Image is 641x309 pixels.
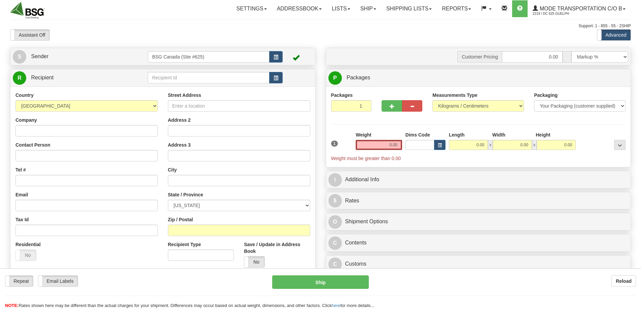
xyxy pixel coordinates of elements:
[328,194,629,208] a: $Rates
[331,141,338,147] span: 1
[168,92,201,99] label: Street Address
[381,0,437,17] a: Shipping lists
[347,75,370,80] span: Packages
[492,131,505,138] label: Width
[328,71,342,85] span: P
[15,241,41,248] label: Residential
[405,131,430,138] label: Dims Code
[148,51,270,63] input: Sender Id
[328,71,629,85] a: P Packages
[488,140,493,150] span: x
[534,92,558,99] label: Packaging
[328,258,342,271] span: C
[13,71,26,85] span: R
[15,191,28,198] label: Email
[331,92,353,99] label: Packages
[328,173,342,187] span: I
[168,166,177,173] label: City
[328,257,629,271] a: CCustoms
[538,6,622,11] span: Mode Transportation c/o B
[31,75,54,80] span: Recipient
[355,0,381,17] a: Ship
[13,50,26,64] span: S
[168,191,203,198] label: State / Province
[328,194,342,207] span: $
[528,0,631,17] a: Mode Transportation c/o B 2219 / DC 625 Guelph
[616,278,632,284] b: Reload
[15,142,50,148] label: Contact Person
[38,276,78,286] label: Email Labels
[533,10,583,17] span: 2219 / DC 625 Guelph
[272,0,327,17] a: Addressbook
[327,0,355,17] a: Lists
[614,140,626,150] div: ...
[13,50,148,64] a: S Sender
[168,100,310,112] input: Enter a location
[626,120,640,189] iframe: chat widget
[244,241,310,255] label: Save / Update in Address Book
[432,92,477,99] label: Measurements Type
[15,117,37,123] label: Company
[356,131,371,138] label: Weight
[168,241,201,248] label: Recipient Type
[328,215,342,229] span: O
[15,166,26,173] label: Tel #
[31,53,48,59] span: Sender
[10,23,631,29] div: Support: 1 - 855 - 55 - 2SHIP
[15,92,34,99] label: Country
[331,156,401,161] span: Weight must be greater than 0.00
[5,303,19,308] span: NOTE:
[168,216,193,223] label: Zip / Postal
[437,0,476,17] a: Reports
[232,0,272,17] a: Settings
[449,131,465,138] label: Length
[328,236,629,250] a: CContents
[532,140,537,150] span: x
[168,142,191,148] label: Address 3
[272,275,369,289] button: Ship
[611,275,636,287] button: Reload
[332,303,341,308] a: here
[148,72,270,83] input: Recipient Id
[168,117,191,123] label: Address 2
[10,2,45,19] img: logo2219.jpg
[328,173,629,187] a: IAdditional Info
[328,236,342,250] span: C
[5,276,33,286] label: Repeat
[457,51,502,63] span: Customer Pricing
[16,250,36,261] label: No
[244,257,264,267] label: No
[328,215,629,229] a: OShipment Options
[597,30,631,40] label: Advanced
[10,30,49,40] label: Assistant Off
[13,71,133,85] a: R Recipient
[15,216,29,223] label: Tax Id
[536,131,550,138] label: Height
